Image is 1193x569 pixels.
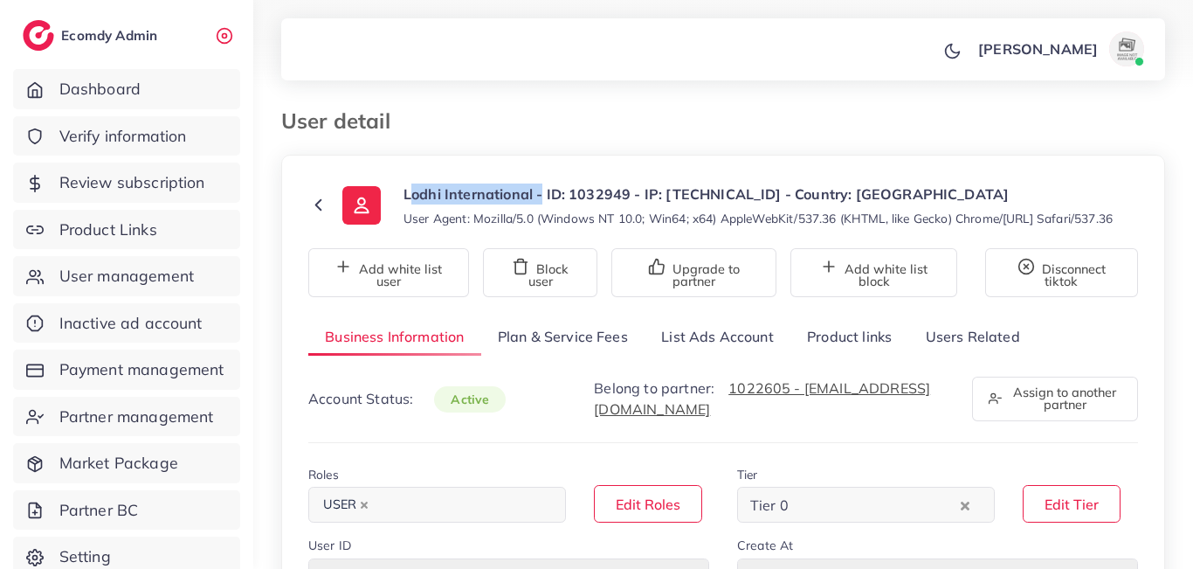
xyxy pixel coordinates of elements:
span: Partner BC [59,499,139,522]
span: Inactive ad account [59,312,203,335]
button: Deselect USER [360,501,369,510]
a: Verify information [13,116,240,156]
a: 1022605 - [EMAIL_ADDRESS][DOMAIN_NAME] [594,379,930,418]
a: Inactive ad account [13,303,240,343]
button: Add white list block [790,248,957,297]
label: Tier [737,466,758,483]
h3: User detail [281,108,404,134]
label: Create At [737,537,793,554]
button: Block user [483,248,597,297]
a: logoEcomdy Admin [23,20,162,51]
span: Review subscription [59,171,205,194]
p: Belong to partner: [594,378,951,420]
a: Plan & Service Fees [481,318,645,356]
a: Payment management [13,350,240,390]
a: User management [13,256,240,296]
a: Partner management [13,397,240,437]
span: Market Package [59,452,178,475]
img: avatar [1109,31,1144,66]
button: Add white list user [308,248,469,297]
a: Business Information [308,318,481,356]
span: Tier 0 [747,493,792,519]
input: Search for option [794,492,956,519]
img: ic-user-info.36bf1079.svg [342,186,381,225]
button: Assign to another partner [972,377,1138,421]
button: Edit Roles [594,485,702,523]
button: Edit Tier [1023,485,1121,523]
a: Dashboard [13,69,240,109]
label: Roles [308,466,339,483]
span: active [434,386,506,413]
span: Verify information [59,125,187,148]
p: Account Status: [308,388,506,410]
button: Clear Selected [961,495,969,515]
small: User Agent: Mozilla/5.0 (Windows NT 10.0; Win64; x64) AppleWebKit/537.36 (KHTML, like Gecko) Chro... [403,210,1113,227]
p: Lodhi International - ID: 1032949 - IP: [TECHNICAL_ID] - Country: [GEOGRAPHIC_DATA] [403,184,1113,205]
a: Partner BC [13,490,240,531]
div: Search for option [737,487,995,523]
a: Product links [790,318,908,356]
p: [PERSON_NAME] [978,38,1098,59]
img: logo [23,20,54,51]
input: Search for option [378,492,543,519]
a: [PERSON_NAME]avatar [969,31,1151,66]
label: User ID [308,537,351,554]
a: Market Package [13,443,240,483]
span: Payment management [59,358,224,381]
span: Product Links [59,219,157,241]
span: USER [315,493,376,517]
a: List Ads Account [645,318,790,356]
a: Review subscription [13,163,240,203]
span: Dashboard [59,78,141,101]
h2: Ecomdy Admin [61,27,162,44]
a: Users Related [908,318,1036,356]
a: Product Links [13,210,240,250]
span: User management [59,265,194,288]
div: Search for option [308,487,566,523]
span: Setting [59,545,111,568]
button: Disconnect tiktok [985,248,1138,297]
span: Partner management [59,406,214,428]
button: Upgrade to partner [611,248,776,297]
